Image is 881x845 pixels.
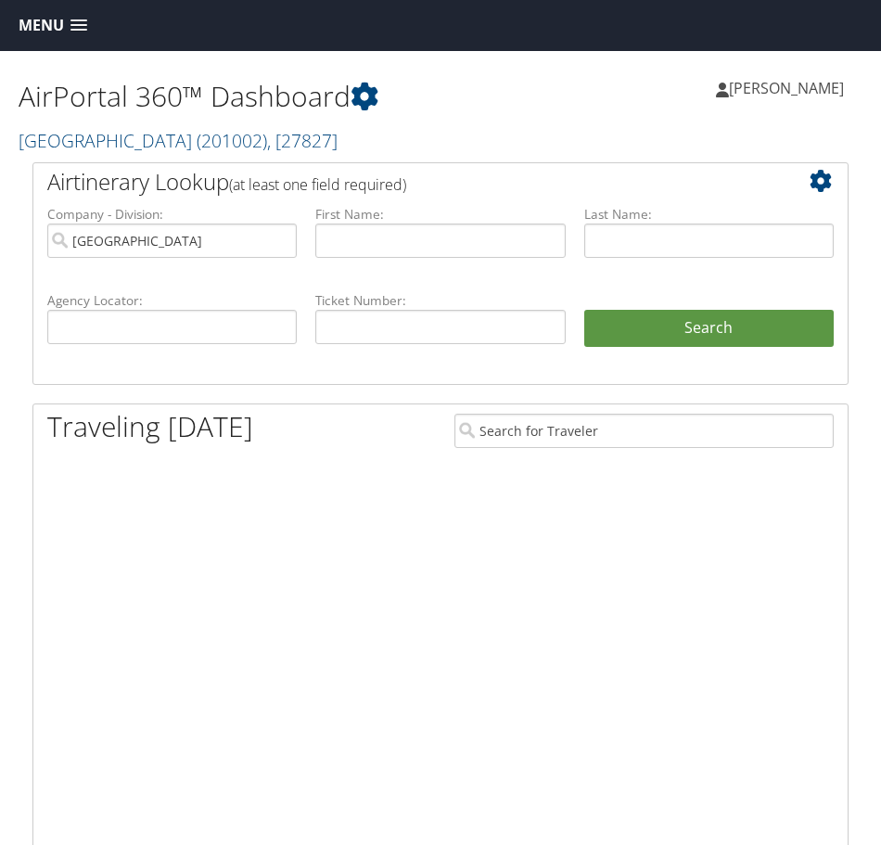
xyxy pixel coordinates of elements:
[9,10,96,41] a: Menu
[315,205,565,224] label: First Name:
[19,77,440,116] h1: AirPortal 360™ Dashboard
[315,291,565,310] label: Ticket Number:
[584,205,834,224] label: Last Name:
[47,205,297,224] label: Company - Division:
[47,166,766,198] h2: Airtinerary Lookup
[267,128,338,153] span: , [ 27827 ]
[47,407,253,446] h1: Traveling [DATE]
[229,174,406,195] span: (at least one field required)
[454,414,834,448] input: Search for Traveler
[19,128,338,153] a: [GEOGRAPHIC_DATA]
[197,128,267,153] span: ( 201002 )
[19,17,64,34] span: Menu
[729,78,844,98] span: [PERSON_NAME]
[47,291,297,310] label: Agency Locator:
[584,310,834,347] button: Search
[716,60,862,116] a: [PERSON_NAME]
